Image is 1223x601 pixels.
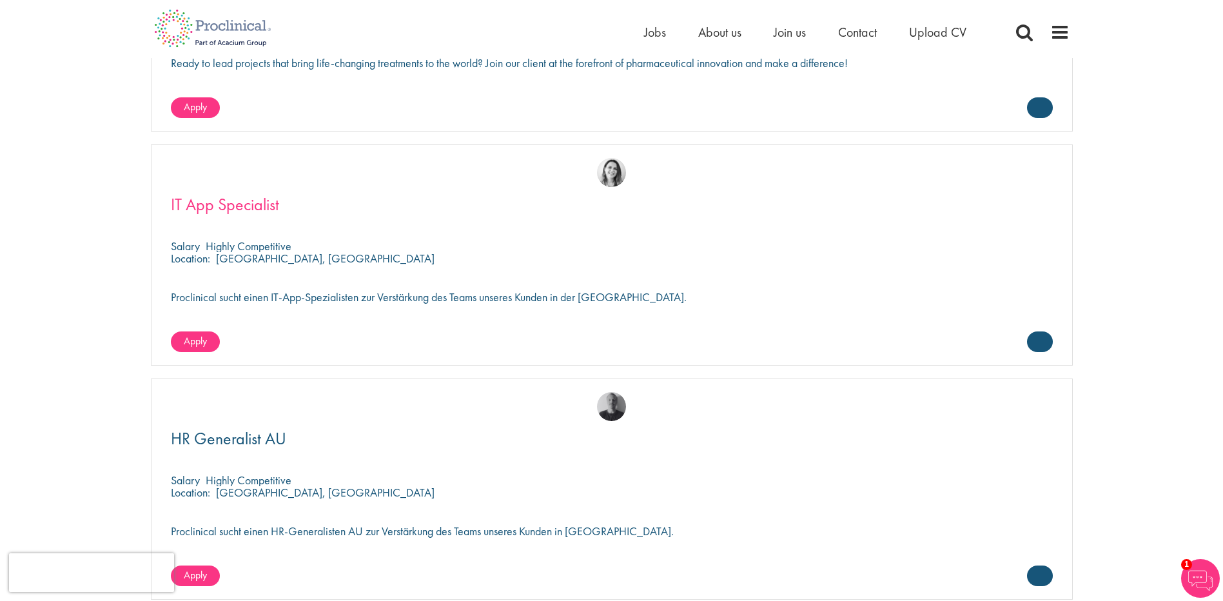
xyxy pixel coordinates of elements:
[909,24,966,41] a: Upload CV
[171,566,220,586] a: Apply
[171,97,220,118] a: Apply
[216,485,435,500] p: [GEOGRAPHIC_DATA], [GEOGRAPHIC_DATA]
[698,24,741,41] a: About us
[206,239,291,253] p: Highly Competitive
[597,158,626,187] img: Nur Ergiydiren
[1181,559,1192,570] span: 1
[171,197,1053,213] a: IT App Specialist
[171,485,210,500] span: Location:
[171,193,279,215] span: IT App Specialist
[171,473,200,488] span: Salary
[171,428,286,449] span: HR Generalist AU
[774,24,806,41] a: Join us
[184,334,207,348] span: Apply
[171,431,1053,447] a: HR Generalist AU
[206,473,291,488] p: Highly Competitive
[644,24,666,41] a: Jobs
[171,251,210,266] span: Location:
[171,291,1053,303] p: Proclinical sucht einen IT-App-Spezialisten zur Verstärkung des Teams unseres Kunden in der [GEOG...
[184,568,207,582] span: Apply
[171,239,200,253] span: Salary
[1181,559,1220,598] img: Chatbot
[171,57,1053,69] p: Ready to lead projects that bring life-changing treatments to the world? Join our client at the f...
[597,392,626,421] img: Felix Zimmer
[171,331,220,352] a: Apply
[9,553,174,592] iframe: reCAPTCHA
[184,100,207,113] span: Apply
[171,525,1053,537] p: Proclinical sucht einen HR-Generalisten AU zur Verstärkung des Teams unseres Kunden in [GEOGRAPHI...
[216,251,435,266] p: [GEOGRAPHIC_DATA], [GEOGRAPHIC_DATA]
[838,24,877,41] a: Contact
